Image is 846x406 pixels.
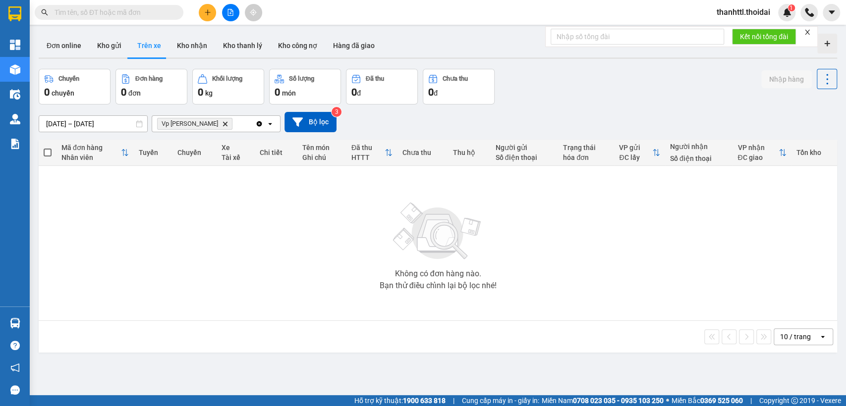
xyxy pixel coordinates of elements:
span: caret-down [827,8,836,17]
span: kg [205,89,213,97]
span: đ [357,89,361,97]
img: warehouse-icon [10,89,20,100]
span: 0 [351,86,357,98]
div: Số điện thoại [496,153,554,161]
span: aim [250,9,257,16]
button: Đã thu0đ [346,69,418,104]
strong: 0369 525 060 [700,397,743,405]
span: Kết nối tổng đài [740,31,788,42]
span: ⚪️ [666,399,669,403]
span: Cung cấp máy in - giấy in: [462,395,539,406]
span: đơn [128,89,141,97]
button: plus [199,4,216,21]
button: Đơn hàng0đơn [115,69,187,104]
svg: open [266,120,274,128]
div: Đơn hàng [135,75,163,82]
span: đ [434,89,438,97]
input: Nhập số tổng đài [551,29,724,45]
div: Tên món [302,144,341,152]
strong: 0708 023 035 - 0935 103 250 [573,397,664,405]
span: 0 [44,86,50,98]
span: chuyến [52,89,74,97]
svg: Delete [222,121,228,127]
span: 0 [275,86,280,98]
th: Toggle SortBy [614,140,665,166]
div: Tồn kho [796,149,832,156]
span: message [10,385,20,395]
button: Số lượng0món [269,69,341,104]
strong: 1900 633 818 [403,397,446,405]
div: Không có đơn hàng nào. [395,270,481,278]
input: Select a date range. [39,116,147,132]
span: | [453,395,454,406]
div: Chưa thu [443,75,468,82]
div: 10 / trang [780,332,811,342]
div: Số lượng [289,75,314,82]
div: Đã thu [351,144,385,152]
div: Chuyến [177,149,212,156]
div: Số điện thoại [670,154,728,162]
input: Selected Vp Lê Hoàn. [234,119,235,129]
span: close [804,29,811,36]
button: Kho gửi [89,34,129,57]
span: 0 [121,86,126,98]
button: file-add [222,4,239,21]
button: Kho công nợ [270,34,325,57]
div: Chuyến [58,75,79,82]
img: svg+xml;base64,PHN2ZyBjbGFzcz0ibGlzdC1wbHVnX19zdmciIHhtbG5zPSJodHRwOi8vd3d3LnczLm9yZy8yMDAwL3N2Zy... [388,197,487,266]
button: Kho thanh lý [215,34,270,57]
span: 1 [790,4,793,11]
div: Trạng thái [563,144,609,152]
span: notification [10,363,20,372]
span: copyright [791,397,798,404]
img: logo-vxr [8,6,21,21]
div: Người nhận [670,143,728,151]
svg: Clear all [255,120,263,128]
img: warehouse-icon [10,114,20,124]
div: Thu hộ [453,149,485,156]
img: solution-icon [10,139,20,149]
div: HTTT [351,153,385,161]
div: Xe [222,144,249,152]
div: Mã đơn hàng [61,144,121,152]
img: warehouse-icon [10,318,20,328]
div: ĐC lấy [619,153,652,161]
span: search [41,9,48,16]
div: hóa đơn [563,153,609,161]
div: Khối lượng [212,75,242,82]
div: Tạo kho hàng mới [817,34,837,53]
img: phone-icon [805,8,814,17]
button: Trên xe [129,34,169,57]
div: VP gửi [619,144,652,152]
span: | [750,395,752,406]
span: plus [204,9,211,16]
img: icon-new-feature [783,8,791,17]
span: Vp Lê Hoàn [162,120,218,128]
button: Bộ lọc [284,112,337,132]
span: món [282,89,296,97]
button: caret-down [823,4,840,21]
input: Tìm tên, số ĐT hoặc mã đơn [55,7,171,18]
span: 0 [198,86,203,98]
svg: open [819,333,827,341]
button: Chưa thu0đ [423,69,495,104]
div: Bạn thử điều chỉnh lại bộ lọc nhé! [379,282,496,290]
span: Vp Lê Hoàn, close by backspace [157,118,232,130]
div: Tuyến [139,149,168,156]
button: Chuyến0chuyến [39,69,111,104]
div: Ghi chú [302,153,341,161]
span: question-circle [10,341,20,350]
span: 0 [428,86,434,98]
div: VP nhận [737,144,778,152]
div: Nhân viên [61,153,121,161]
button: Đơn online [39,34,89,57]
span: thanhttl.thoidai [709,6,778,18]
span: Miền Nam [542,395,664,406]
span: Hỗ trợ kỹ thuật: [354,395,446,406]
div: Người gửi [496,144,554,152]
span: Miền Bắc [672,395,743,406]
button: Nhập hàng [761,70,812,88]
sup: 1 [788,4,795,11]
th: Toggle SortBy [733,140,791,166]
button: Kết nối tổng đài [732,29,796,45]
